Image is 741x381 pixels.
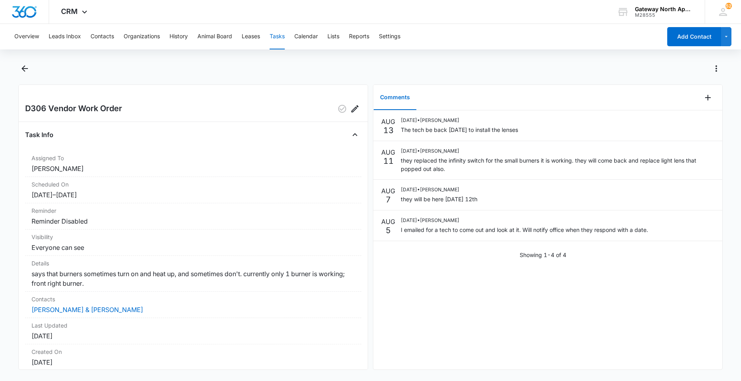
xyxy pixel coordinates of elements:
dd: Reminder Disabled [32,216,355,226]
span: CRM [61,7,78,16]
p: 7 [386,196,391,204]
button: Overview [14,24,39,49]
h4: Task Info [25,130,53,139]
button: Actions [710,62,723,75]
p: 5 [386,226,391,234]
p: The tech be back [DATE] to install the lenses [401,126,518,134]
dd: [PERSON_NAME] [32,164,355,173]
p: Showing 1-4 of 4 [520,251,566,259]
button: Edit [349,102,361,115]
div: VisibilityEveryone can see [25,230,361,256]
a: [PERSON_NAME] & [PERSON_NAME] [32,306,143,314]
button: Reports [349,24,369,49]
span: 52 [725,3,732,9]
div: Last Updated[DATE] [25,318,361,344]
p: I emailed for a tech to come out and look at it. Will notify office when they respond with a date. [401,226,648,234]
h2: D306 Vendor Work Order [25,102,122,115]
p: [DATE] • [PERSON_NAME] [401,186,477,193]
div: ReminderReminder Disabled [25,203,361,230]
dt: Assigned To [32,154,355,162]
button: Tasks [270,24,285,49]
p: AUG [381,147,395,157]
div: account id [635,12,693,18]
button: Contacts [91,24,114,49]
dt: Contacts [32,295,355,303]
button: Close [349,128,361,141]
button: Calendar [294,24,318,49]
p: they will be here [DATE] 12th [401,195,477,203]
button: Back [18,62,31,75]
dd: [DATE] [32,331,355,341]
button: Leads Inbox [49,24,81,49]
p: [DATE] • [PERSON_NAME] [401,217,648,224]
button: Settings [379,24,400,49]
button: Organizations [124,24,160,49]
dd: says that burners sometimes turn on and heat up, and sometimes don't. currently only 1 burner is ... [32,269,355,288]
p: 13 [383,126,394,134]
div: account name [635,6,693,12]
dd: [DATE] [32,357,355,367]
button: History [169,24,188,49]
dd: [DATE] – [DATE] [32,190,355,200]
p: [DATE] • [PERSON_NAME] [401,117,518,124]
p: they replaced the infinity switch for the small burners it is working. they will come back and re... [401,156,714,173]
dt: Reminder [32,206,355,215]
button: Comments [374,85,416,110]
dt: Last Updated [32,321,355,330]
p: AUG [381,117,395,126]
div: Contacts[PERSON_NAME] & [PERSON_NAME] [25,292,361,318]
div: Detailssays that burners sometimes turn on and heat up, and sometimes don't. currently only 1 bur... [25,256,361,292]
p: 11 [383,157,394,165]
p: AUG [381,186,395,196]
dt: Visibility [32,233,355,241]
dt: Details [32,259,355,267]
button: Animal Board [197,24,232,49]
button: Add Comment [702,91,714,104]
div: Assigned To[PERSON_NAME] [25,151,361,177]
div: Scheduled On[DATE]–[DATE] [25,177,361,203]
dt: Created On [32,348,355,356]
button: Add Contact [667,27,721,46]
dd: Everyone can see [32,243,355,252]
button: Lists [327,24,339,49]
div: Created On[DATE] [25,344,361,371]
div: notifications count [725,3,732,9]
dt: Scheduled On [32,180,355,189]
p: [DATE] • [PERSON_NAME] [401,147,714,155]
p: AUG [381,217,395,226]
button: Leases [242,24,260,49]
